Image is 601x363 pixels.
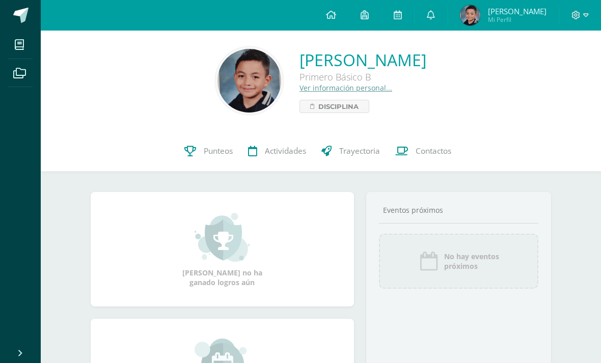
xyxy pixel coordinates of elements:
span: Contactos [416,146,451,156]
a: Trayectoria [314,131,388,172]
a: Contactos [388,131,459,172]
img: 0e1d81621c4361a8503711bc0baa0b62.png [460,5,480,25]
span: Actividades [265,146,306,156]
span: Trayectoria [339,146,380,156]
span: No hay eventos próximos [444,252,499,271]
div: [PERSON_NAME] no ha ganado logros aún [171,212,273,287]
div: Eventos próximos [379,205,538,215]
a: Ver información personal... [299,83,392,93]
span: Disciplina [318,100,359,113]
img: 8cb6207e2890e37e20099a6bce489662.png [217,49,281,113]
img: achievement_small.png [195,212,250,263]
a: [PERSON_NAME] [299,49,426,71]
span: Punteos [204,146,233,156]
span: [PERSON_NAME] [488,6,547,16]
a: Actividades [240,131,314,172]
a: Disciplina [299,100,369,113]
img: event_icon.png [419,251,439,271]
div: Primero Básico B [299,71,426,83]
span: Mi Perfil [488,15,547,24]
a: Punteos [177,131,240,172]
